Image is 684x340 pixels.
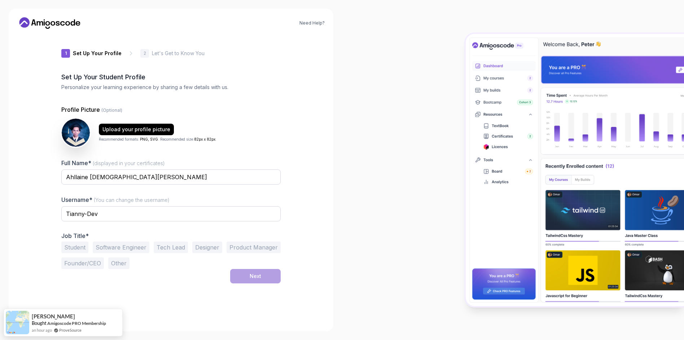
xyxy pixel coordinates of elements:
button: Next [230,269,281,283]
p: Personalize your learning experience by sharing a few details with us. [61,84,281,91]
div: Upload your profile picture [102,126,170,133]
button: Other [108,257,130,269]
div: Next [250,273,261,280]
label: Username* [61,196,170,203]
p: Recommended formats: . Recommended size: . [99,137,216,142]
span: (displayed in your certificates) [93,160,165,166]
button: Software Engineer [93,242,149,253]
span: (Optional) [101,107,122,113]
input: Enter your Full Name [61,169,281,185]
img: Amigoscode Dashboard [466,34,684,306]
button: Product Manager [227,242,281,253]
a: Need Help? [299,20,325,26]
span: an hour ago [32,327,52,333]
button: Student [61,242,88,253]
button: Founder/CEO [61,257,104,269]
button: Tech Lead [154,242,188,253]
img: provesource social proof notification image [6,311,29,334]
p: Set Up Your Profile [73,50,122,57]
button: Designer [192,242,222,253]
span: Bought [32,320,47,326]
a: Amigoscode PRO Membership [47,321,106,326]
span: 82px x 82px [194,137,215,141]
p: Job Title* [61,232,281,239]
a: Home link [17,17,82,29]
a: ProveSource [59,327,82,333]
p: Let's Get to Know You [152,50,205,57]
button: Upload your profile picture [99,124,174,135]
p: Profile Picture [61,105,281,114]
span: PNG, SVG [140,137,158,141]
label: Full Name* [61,159,165,167]
span: (You can change the username) [94,197,170,203]
input: Enter your Username [61,206,281,221]
img: user profile image [62,119,90,147]
p: 2 [144,51,146,56]
span: [PERSON_NAME] [32,313,75,319]
h2: Set Up Your Student Profile [61,72,281,82]
p: 1 [65,51,67,56]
